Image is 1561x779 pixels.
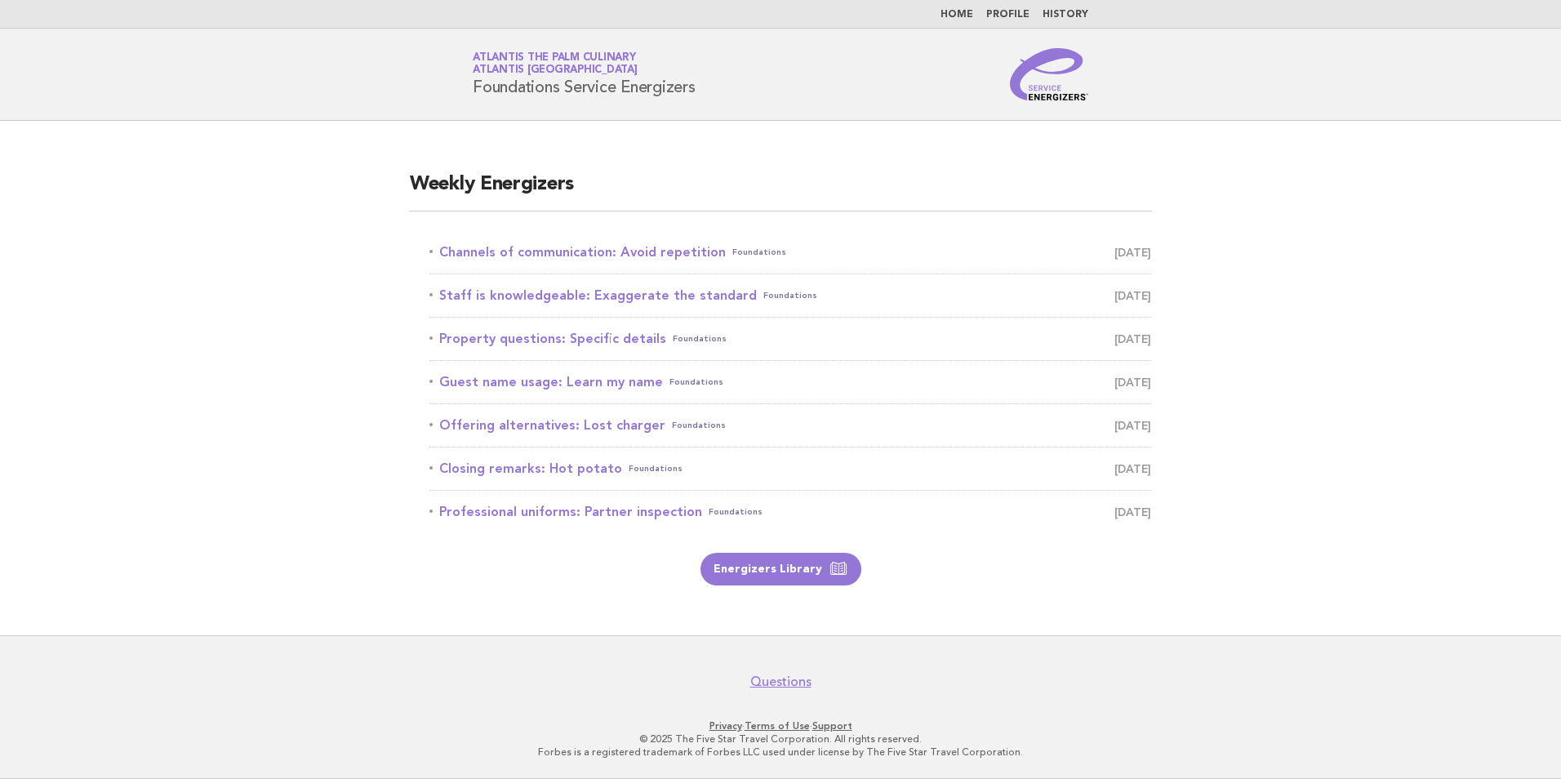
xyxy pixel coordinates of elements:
[473,52,638,75] a: Atlantis The Palm CulinaryAtlantis [GEOGRAPHIC_DATA]
[281,732,1280,746] p: © 2025 The Five Star Travel Corporation. All rights reserved.
[473,53,696,96] h1: Foundations Service Energizers
[473,65,638,76] span: Atlantis [GEOGRAPHIC_DATA]
[750,674,812,690] a: Questions
[1043,10,1088,20] a: History
[429,284,1151,307] a: Staff is knowledgeable: Exaggerate the standardFoundations [DATE]
[732,241,786,264] span: Foundations
[429,327,1151,350] a: Property questions: Specific detailsFoundations [DATE]
[669,371,723,394] span: Foundations
[1010,48,1088,100] img: Service Energizers
[700,553,861,585] a: Energizers Library
[281,746,1280,759] p: Forbes is a registered trademark of Forbes LLC used under license by The Five Star Travel Corpora...
[986,10,1030,20] a: Profile
[1114,414,1151,437] span: [DATE]
[629,457,683,480] span: Foundations
[410,171,1151,211] h2: Weekly Energizers
[941,10,973,20] a: Home
[709,501,763,523] span: Foundations
[763,284,817,307] span: Foundations
[1114,501,1151,523] span: [DATE]
[429,414,1151,437] a: Offering alternatives: Lost chargerFoundations [DATE]
[672,414,726,437] span: Foundations
[429,457,1151,480] a: Closing remarks: Hot potatoFoundations [DATE]
[1114,327,1151,350] span: [DATE]
[812,720,852,732] a: Support
[429,241,1151,264] a: Channels of communication: Avoid repetitionFoundations [DATE]
[429,371,1151,394] a: Guest name usage: Learn my nameFoundations [DATE]
[429,501,1151,523] a: Professional uniforms: Partner inspectionFoundations [DATE]
[281,719,1280,732] p: · ·
[745,720,810,732] a: Terms of Use
[1114,371,1151,394] span: [DATE]
[673,327,727,350] span: Foundations
[1114,457,1151,480] span: [DATE]
[1114,284,1151,307] span: [DATE]
[1114,241,1151,264] span: [DATE]
[709,720,742,732] a: Privacy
